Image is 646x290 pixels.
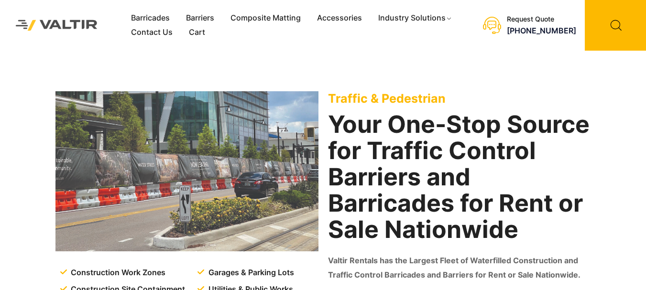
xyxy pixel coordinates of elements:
span: Construction Work Zones [68,266,165,280]
a: [PHONE_NUMBER] [507,26,576,35]
h2: Your One-Stop Source for Traffic Control Barriers and Barricades for Rent or Sale Nationwide [328,111,591,243]
a: Barricades [123,11,178,25]
a: Industry Solutions [370,11,460,25]
a: Contact Us [123,25,181,40]
p: Traffic & Pedestrian [328,91,591,106]
a: Accessories [309,11,370,25]
a: Composite Matting [222,11,309,25]
span: Garages & Parking Lots [206,266,294,280]
a: Barriers [178,11,222,25]
img: Valtir Rentals [7,11,106,40]
p: Valtir Rentals has the Largest Fleet of Waterfilled Construction and Traffic Control Barricades a... [328,254,591,282]
a: Cart [181,25,213,40]
div: Request Quote [507,15,576,23]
